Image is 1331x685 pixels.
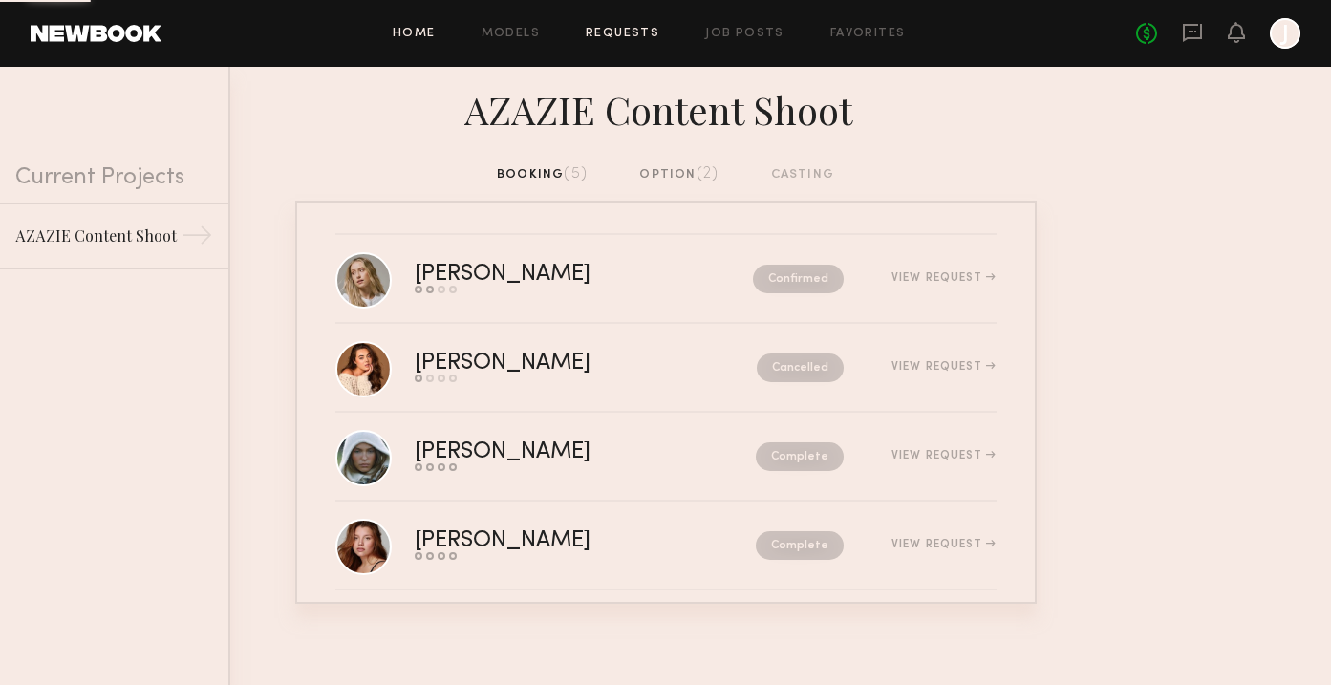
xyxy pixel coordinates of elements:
a: Job Posts [705,28,784,40]
div: [PERSON_NAME] [415,530,674,552]
div: View Request [891,272,996,284]
nb-request-status: Cancelled [757,353,844,382]
div: View Request [891,450,996,461]
a: [PERSON_NAME]CancelledView Request [335,324,997,413]
div: option [639,164,719,185]
div: AZAZIE Content Shoot [295,82,1037,134]
div: View Request [891,361,996,373]
nb-request-status: Confirmed [753,265,844,293]
a: Requests [586,28,659,40]
a: [PERSON_NAME]CompleteView Request [335,502,997,590]
div: [PERSON_NAME] [415,353,674,375]
span: (2) [697,166,719,182]
a: Models [482,28,540,40]
a: J [1270,18,1300,49]
a: Home [393,28,436,40]
nb-request-status: Complete [756,442,844,471]
a: Favorites [830,28,906,40]
div: View Request [891,539,996,550]
div: AZAZIE Content Shoot [15,225,182,247]
nb-request-status: Complete [756,531,844,560]
div: [PERSON_NAME] [415,441,674,463]
a: [PERSON_NAME]ConfirmedView Request [335,235,997,324]
div: [PERSON_NAME] [415,264,672,286]
a: [PERSON_NAME]CompleteView Request [335,413,997,502]
div: → [182,220,213,258]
